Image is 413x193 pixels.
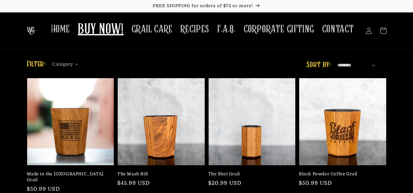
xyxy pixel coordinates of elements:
[7,3,406,9] p: FREE SHIPPING for orders of $75 or more!
[318,19,358,40] a: CONTACT
[74,17,128,43] a: BUY NOW!
[78,21,124,39] span: BUY NOW!
[208,171,292,177] a: The Shot Grail
[240,19,318,40] a: CORPORATE GIFTING
[217,23,236,36] span: F.A.Q.
[299,171,383,177] a: Black Powder Coffee Grail
[306,61,331,69] label: Sort by:
[213,19,240,40] a: F.A.Q.
[117,171,201,177] a: The Mash Bill
[51,23,70,36] span: HOME
[27,171,111,183] a: Made in the [GEOGRAPHIC_DATA] Grail
[52,59,82,66] summary: Category
[177,19,213,40] a: RECIPES
[128,19,177,40] a: GRAIL CARE
[47,19,74,40] a: HOME
[131,23,173,36] span: GRAIL CARE
[27,27,35,35] img: The Whiskey Grail
[52,61,73,68] span: Category
[27,59,46,70] h2: Filter:
[181,23,209,36] span: RECIPES
[244,23,314,36] span: CORPORATE GIFTING
[322,23,354,36] span: CONTACT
